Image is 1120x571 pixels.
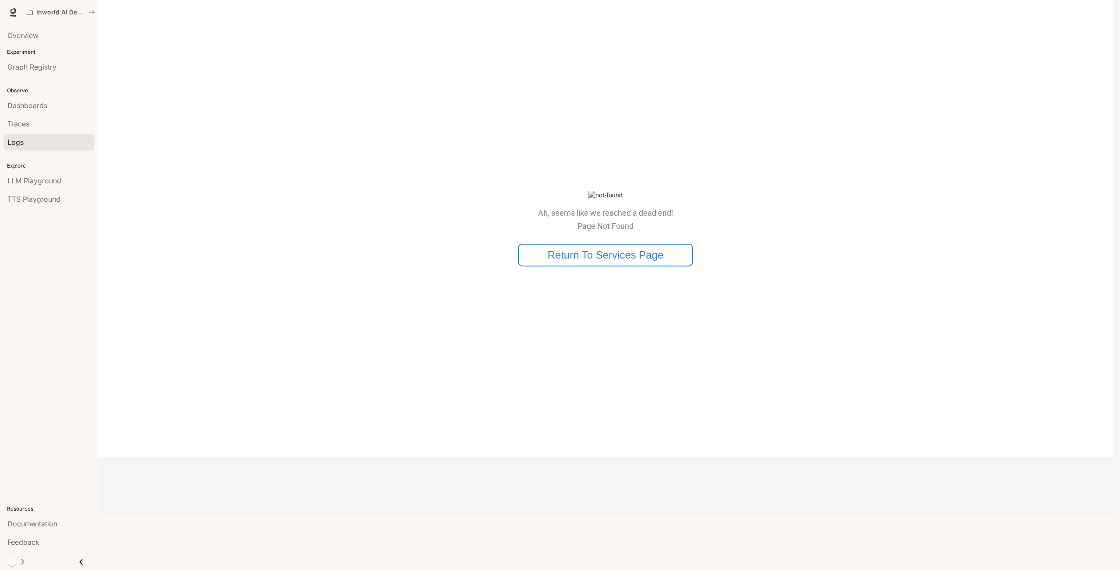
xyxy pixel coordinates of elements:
[538,222,673,231] p: Page Not Found
[538,209,673,217] p: Ah, seems like we reached a dead end!
[518,244,693,266] button: Return To Services Page
[23,4,99,21] button: All workspaces
[36,9,85,16] p: Inworld AI Demos
[588,191,623,200] img: not-found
